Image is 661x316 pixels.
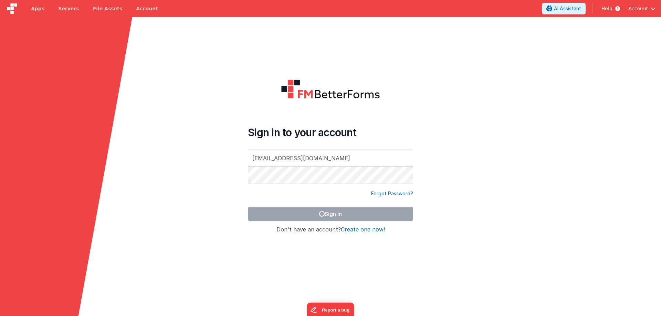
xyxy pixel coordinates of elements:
[248,227,413,233] h4: Don't have an account?
[58,5,79,12] span: Servers
[628,5,648,12] span: Account
[628,5,655,12] button: Account
[93,5,123,12] span: File Assets
[601,5,612,12] span: Help
[248,126,413,139] h4: Sign in to your account
[554,5,581,12] span: AI Assistant
[341,227,385,233] button: Create one now!
[371,190,413,197] a: Forgot Password?
[248,150,413,167] input: Email Address
[248,207,413,221] button: Sign In
[31,5,44,12] span: Apps
[542,3,586,14] button: AI Assistant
